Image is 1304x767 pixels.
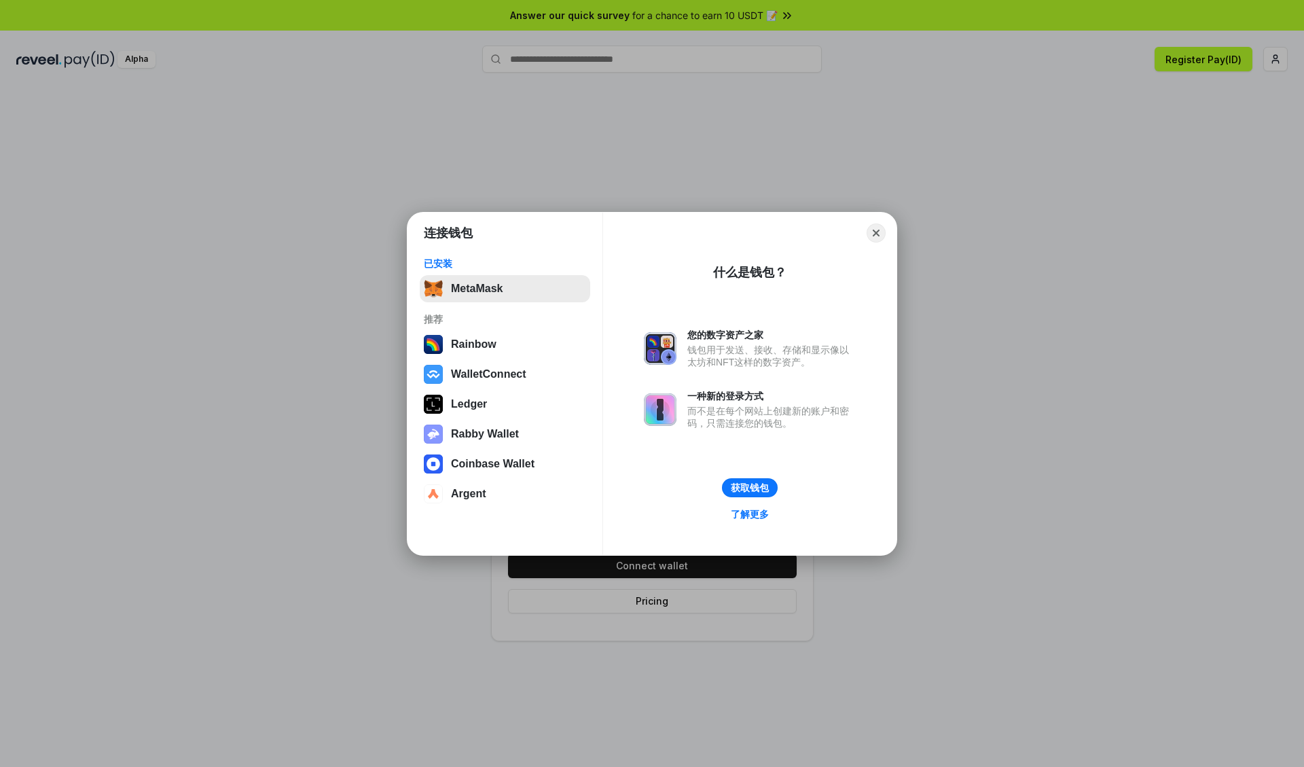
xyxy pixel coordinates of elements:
[451,398,487,410] div: Ledger
[420,361,590,388] button: WalletConnect
[424,225,473,241] h1: 连接钱包
[644,332,676,365] img: svg+xml,%3Csvg%20xmlns%3D%22http%3A%2F%2Fwww.w3.org%2F2000%2Fsvg%22%20fill%3D%22none%22%20viewBox...
[731,482,769,494] div: 获取钱包
[420,480,590,507] button: Argent
[420,331,590,358] button: Rainbow
[451,428,519,440] div: Rabby Wallet
[451,283,503,295] div: MetaMask
[731,508,769,520] div: 了解更多
[424,484,443,503] img: svg+xml,%3Csvg%20width%3D%2228%22%20height%3D%2228%22%20viewBox%3D%220%200%2028%2028%22%20fill%3D...
[687,329,856,341] div: 您的数字资产之家
[451,458,535,470] div: Coinbase Wallet
[424,279,443,298] img: svg+xml,%3Csvg%20fill%3D%22none%22%20height%3D%2233%22%20viewBox%3D%220%200%2035%2033%22%20width%...
[687,405,856,429] div: 而不是在每个网站上创建新的账户和密码，只需连接您的钱包。
[424,425,443,444] img: svg+xml,%3Csvg%20xmlns%3D%22http%3A%2F%2Fwww.w3.org%2F2000%2Fsvg%22%20fill%3D%22none%22%20viewBox...
[424,257,586,270] div: 已安装
[723,505,777,523] a: 了解更多
[424,395,443,414] img: svg+xml,%3Csvg%20xmlns%3D%22http%3A%2F%2Fwww.w3.org%2F2000%2Fsvg%22%20width%3D%2228%22%20height%3...
[451,338,496,351] div: Rainbow
[687,390,856,402] div: 一种新的登录方式
[420,391,590,418] button: Ledger
[424,335,443,354] img: svg+xml,%3Csvg%20width%3D%22120%22%20height%3D%22120%22%20viewBox%3D%220%200%20120%20120%22%20fil...
[687,344,856,368] div: 钱包用于发送、接收、存储和显示像以太坊和NFT这样的数字资产。
[451,488,486,500] div: Argent
[424,313,586,325] div: 推荐
[420,275,590,302] button: MetaMask
[644,393,676,426] img: svg+xml,%3Csvg%20xmlns%3D%22http%3A%2F%2Fwww.w3.org%2F2000%2Fsvg%22%20fill%3D%22none%22%20viewBox...
[867,224,886,243] button: Close
[424,365,443,384] img: svg+xml,%3Csvg%20width%3D%2228%22%20height%3D%2228%22%20viewBox%3D%220%200%2028%2028%22%20fill%3D...
[713,264,786,281] div: 什么是钱包？
[722,478,778,497] button: 获取钱包
[424,454,443,474] img: svg+xml,%3Csvg%20width%3D%2228%22%20height%3D%2228%22%20viewBox%3D%220%200%2028%2028%22%20fill%3D...
[420,450,590,478] button: Coinbase Wallet
[451,368,526,380] div: WalletConnect
[420,421,590,448] button: Rabby Wallet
